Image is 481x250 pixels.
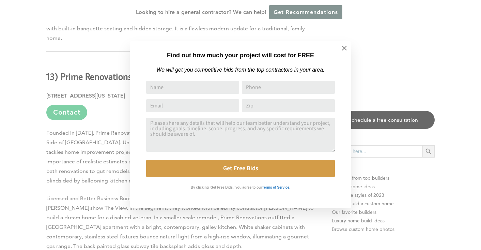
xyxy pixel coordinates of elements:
[242,81,335,94] input: Phone
[191,186,262,189] strong: By clicking 'Get Free Bids,' you agree to our
[289,186,290,189] strong: .
[350,201,473,242] iframe: Drift Widget Chat Controller
[156,67,324,73] em: We will get you competitive bids from the top contractors in your area.
[242,99,335,112] input: Zip
[146,118,335,152] textarea: Comment or Message
[146,81,239,94] input: Name
[262,184,289,190] a: Terms of Service
[332,36,356,60] button: Close
[146,160,335,177] button: Get Free Bids
[146,99,239,112] input: Email Address
[262,186,289,189] strong: Terms of Service
[167,52,314,59] strong: Find out how much your project will cost for FREE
